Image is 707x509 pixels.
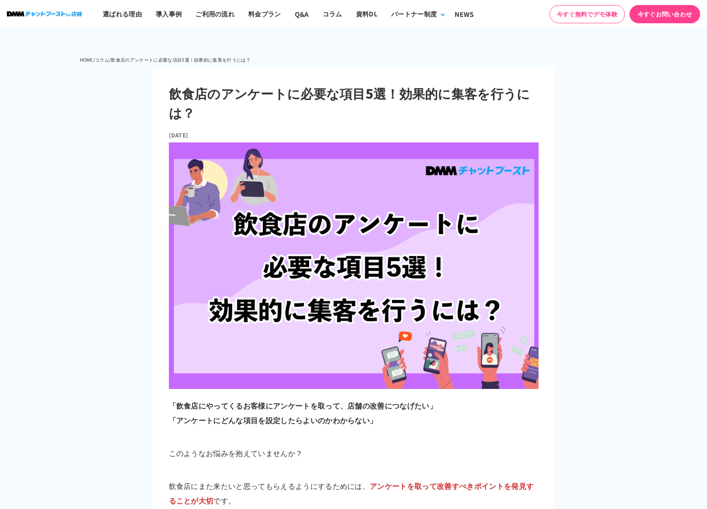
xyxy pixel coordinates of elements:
a: 今すぐ無料でデモ体験 [550,5,625,23]
img: 飲食店のアンケートに必要な項目5選！効果的に集客を行うには？ [169,142,539,389]
p: 飲食店にまた来たいと思ってもらえるようにするためには、 です。 [169,478,539,508]
li: / [93,54,95,65]
p: このようなお悩みを抱えていませんか？ [169,446,539,460]
h1: 飲食店のアンケートに必要な項目5選！効果的に集客を行うには？ [169,84,539,122]
b: 「アンケートにどんな項目を設定したらよいのかわからない」 [169,415,377,425]
li: 飲食店のアンケートに必要な項目5選！効果的に集客を行うには？ [111,54,251,65]
img: ロゴ [7,11,82,16]
a: HOME [80,56,93,63]
a: コラム [95,56,109,63]
time: [DATE] [169,131,189,139]
a: 今すぐお問い合わせ [629,5,700,23]
b: 「飲食店にやってくるお客様にアンケートを取って、店舗の改善につなげたい」 [169,400,437,411]
li: / [109,54,111,65]
div: パートナー制度 [391,9,437,19]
